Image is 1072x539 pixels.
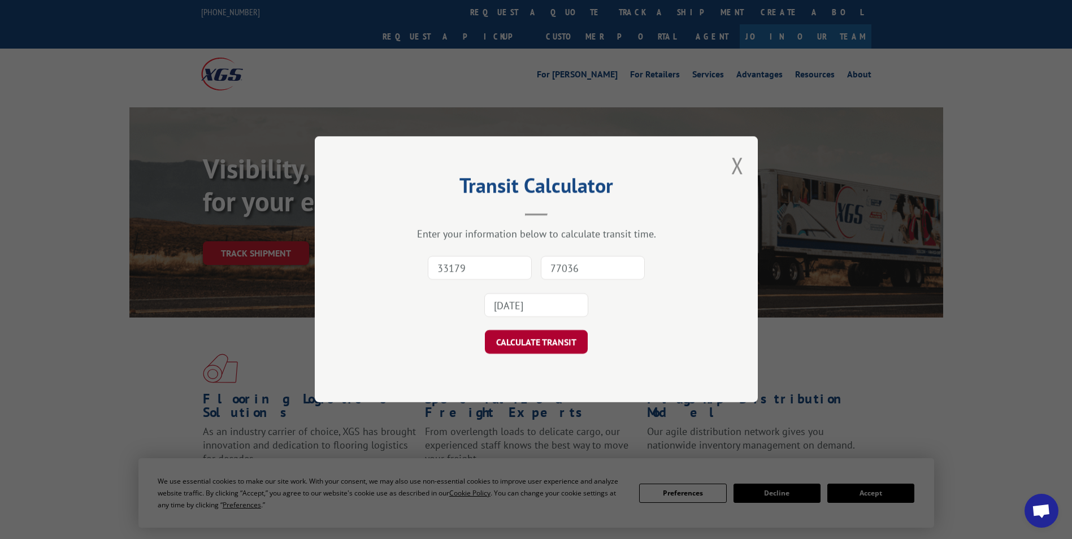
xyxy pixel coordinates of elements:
h2: Transit Calculator [371,177,701,199]
button: Close modal [731,150,744,180]
button: CALCULATE TRANSIT [485,331,588,354]
input: Tender Date [484,294,588,318]
input: Origin Zip [428,257,532,280]
div: Enter your information below to calculate transit time. [371,228,701,241]
input: Dest. Zip [541,257,645,280]
div: Open chat [1025,494,1058,528]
